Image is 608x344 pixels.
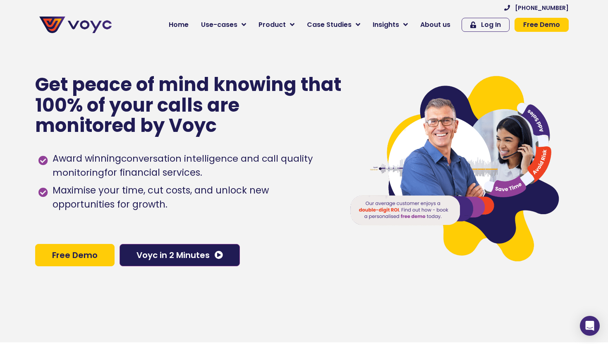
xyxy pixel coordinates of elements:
span: Insights [373,20,399,30]
span: Free Demo [52,251,98,259]
span: Home [169,20,189,30]
h1: conversation intelligence and call quality monitoring [53,152,313,179]
a: Case Studies [301,17,366,33]
a: Free Demo [35,244,115,266]
span: Award winning for financial services. [50,152,333,180]
a: Insights [366,17,414,33]
span: Log In [481,21,501,28]
span: Voyc in 2 Minutes [136,251,210,259]
a: Free Demo [515,18,569,32]
a: About us [414,17,457,33]
div: Open Intercom Messenger [580,316,600,336]
img: voyc-full-logo [39,17,112,33]
a: Use-cases [195,17,252,33]
a: Log In [462,18,510,32]
a: Product [252,17,301,33]
span: [PHONE_NUMBER] [515,5,569,11]
span: Free Demo [523,21,560,28]
span: Maximise your time, cut costs, and unlock new opportunities for growth. [50,184,333,212]
span: About us [420,20,450,30]
span: Use-cases [201,20,237,30]
a: [PHONE_NUMBER] [504,5,569,11]
a: Home [163,17,195,33]
p: Get peace of mind knowing that 100% of your calls are monitored by Voyc [35,74,342,136]
span: Product [259,20,286,30]
a: Voyc in 2 Minutes [120,244,240,266]
span: Case Studies [307,20,352,30]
